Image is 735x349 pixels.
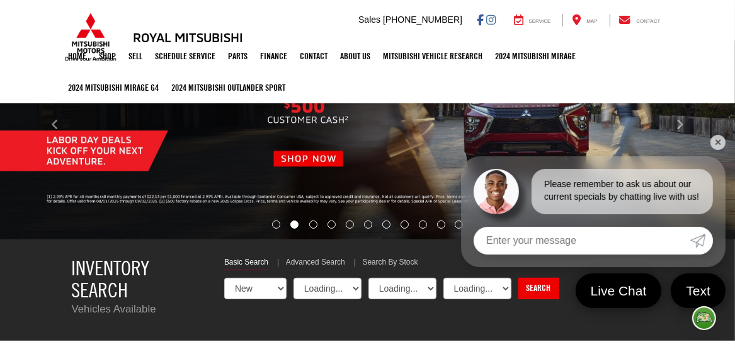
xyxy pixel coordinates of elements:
[272,220,280,229] li: Go to slide number 1.
[62,72,166,103] a: 2024 Mitsubishi Mirage G4
[636,18,660,24] span: Contact
[586,18,597,24] span: Map
[474,227,690,255] input: Enter your message
[133,30,243,44] h3: Royal Mitsubishi
[166,72,292,103] a: 2024 Mitsubishi Outlander SPORT
[486,14,496,25] a: Instagram: Click to visit our Instagram page
[93,40,123,72] a: Shop
[443,278,511,299] select: Choose Model from the dropdown
[62,40,93,72] a: Home
[364,220,372,229] li: Go to slide number 6.
[610,14,670,26] a: Contact
[419,220,427,229] li: Go to slide number 9.
[474,169,519,214] img: Agent profile photo
[309,220,317,229] li: Go to slide number 3.
[346,220,354,229] li: Go to slide number 5.
[224,257,268,270] a: Basic Search
[328,220,336,229] li: Go to slide number 4.
[334,40,377,72] a: About Us
[363,257,418,270] a: Search By Stock
[224,278,287,299] select: Choose Vehicle Condition from the dropdown
[690,227,713,255] a: Submit
[437,220,445,229] li: Go to slide number 10.
[477,14,484,25] a: Facebook: Click to visit our Facebook page
[286,257,345,270] a: Advanced Search
[222,40,254,72] a: Parts: Opens in a new tab
[584,282,653,299] span: Live Chat
[62,13,119,62] img: Mitsubishi
[576,273,662,308] a: Live Chat
[489,40,583,72] a: 2024 Mitsubishi Mirage
[382,220,390,229] li: Go to slide number 7.
[368,278,436,299] select: Choose Make from the dropdown
[532,169,713,214] div: Please remember to ask us about our current specials by chatting live with us!
[625,35,735,214] button: Click to view next picture.
[377,40,489,72] a: Mitsubishi Vehicle Research
[123,40,149,72] a: Sell
[72,257,206,301] h3: Inventory Search
[455,220,463,229] li: Go to slide number 11.
[294,40,334,72] a: Contact
[149,40,222,72] a: Schedule Service: Opens in a new tab
[401,220,409,229] li: Go to slide number 8.
[72,302,206,317] p: Vehicles Available
[293,278,362,299] select: Choose Year from the dropdown
[383,14,462,25] span: [PHONE_NUMBER]
[290,220,299,229] li: Go to slide number 2.
[529,18,551,24] span: Service
[504,14,561,26] a: Service
[671,273,726,308] a: Text
[680,282,717,299] span: Text
[254,40,294,72] a: Finance
[358,14,380,25] span: Sales
[562,14,607,26] a: Map
[518,278,559,299] a: Search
